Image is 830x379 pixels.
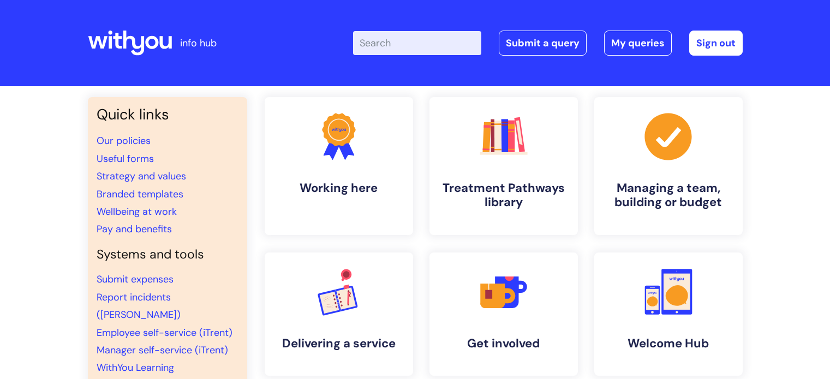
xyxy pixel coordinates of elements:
a: Employee self-service (iTrent) [97,326,232,339]
a: Welcome Hub [594,252,743,376]
a: WithYou Learning [97,361,174,374]
a: Report incidents ([PERSON_NAME]) [97,291,181,321]
input: Search [353,31,481,55]
a: Submit expenses [97,273,174,286]
a: Get involved [429,252,578,376]
a: Submit a query [499,31,587,56]
a: Treatment Pathways library [429,97,578,235]
h4: Working here [273,181,404,195]
h4: Managing a team, building or budget [603,181,734,210]
a: My queries [604,31,672,56]
h4: Get involved [438,336,569,351]
h4: Delivering a service [273,336,404,351]
a: Wellbeing at work [97,205,177,218]
h4: Welcome Hub [603,336,734,351]
a: Delivering a service [265,252,413,376]
p: info hub [180,34,217,52]
h4: Treatment Pathways library [438,181,569,210]
h4: Systems and tools [97,247,238,262]
a: Managing a team, building or budget [594,97,743,235]
a: Useful forms [97,152,154,165]
div: | - [353,31,743,56]
a: Manager self-service (iTrent) [97,344,228,357]
a: Strategy and values [97,170,186,183]
a: Pay and benefits [97,222,172,236]
a: Our policies [97,134,151,147]
h3: Quick links [97,106,238,123]
a: Sign out [689,31,743,56]
a: Working here [265,97,413,235]
a: Branded templates [97,188,183,201]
